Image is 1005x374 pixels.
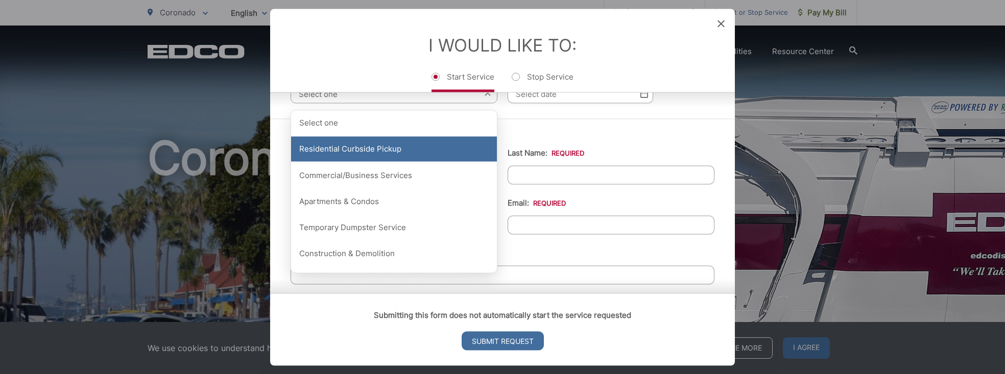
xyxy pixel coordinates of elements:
[291,110,497,136] div: Select one
[508,148,584,157] label: Last Name:
[640,89,648,98] img: Select date
[508,198,566,207] label: Email:
[508,84,653,103] input: Select date
[462,331,544,350] input: Submit Request
[432,71,494,92] label: Start Service
[291,162,497,188] div: Commercial/Business Services
[512,71,573,92] label: Stop Service
[428,34,577,55] label: I Would Like To:
[291,136,497,162] div: Residential Curbside Pickup
[291,84,497,103] span: Select one
[291,215,497,240] div: Temporary Dumpster Service
[291,189,497,214] div: Apartments & Condos
[374,310,631,319] strong: Submitting this form does not automatically start the service requested
[291,241,497,266] div: Construction & Demolition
